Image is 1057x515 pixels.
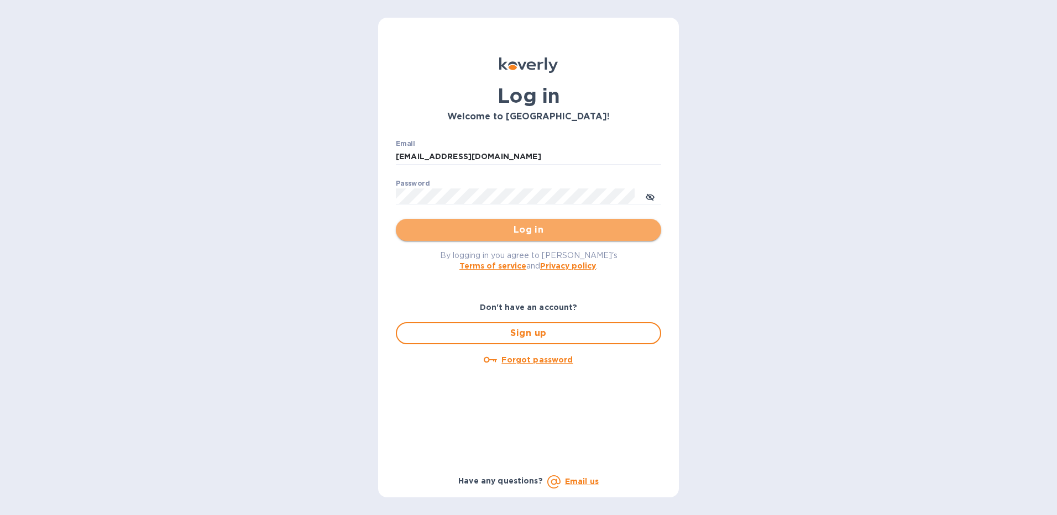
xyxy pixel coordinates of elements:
[396,84,661,107] h1: Log in
[405,223,652,237] span: Log in
[396,140,415,147] label: Email
[396,149,661,165] input: Enter email address
[406,327,651,340] span: Sign up
[396,112,661,122] h3: Welcome to [GEOGRAPHIC_DATA]!
[565,477,599,486] a: Email us
[501,355,573,364] u: Forgot password
[499,57,558,73] img: Koverly
[396,322,661,344] button: Sign up
[440,251,618,270] span: By logging in you agree to [PERSON_NAME]'s and .
[459,261,526,270] a: Terms of service
[540,261,596,270] a: Privacy policy
[396,219,661,241] button: Log in
[458,476,543,485] b: Have any questions?
[480,303,578,312] b: Don't have an account?
[396,180,430,187] label: Password
[639,185,661,207] button: toggle password visibility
